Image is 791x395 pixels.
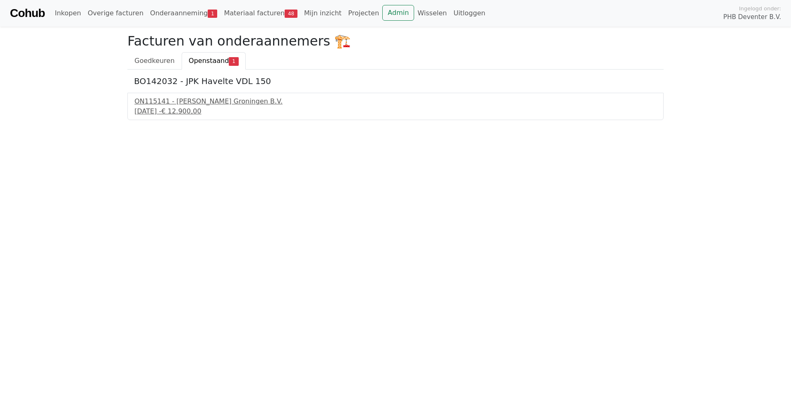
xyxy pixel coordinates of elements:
[723,12,781,22] span: PHB Deventer B.V.
[414,5,450,22] a: Wisselen
[134,96,657,106] div: ON115141 - [PERSON_NAME] Groningen B.V.
[345,5,383,22] a: Projecten
[189,57,229,65] span: Openstaand
[147,5,221,22] a: Onderaanneming1
[161,107,201,115] span: € 12.900,00
[134,96,657,116] a: ON115141 - [PERSON_NAME] Groningen B.V.[DATE] -€ 12.900,00
[134,106,657,116] div: [DATE] -
[229,57,238,65] span: 1
[10,3,45,23] a: Cohub
[739,5,781,12] span: Ingelogd onder:
[182,52,245,70] a: Openstaand1
[84,5,147,22] a: Overige facturen
[285,10,297,18] span: 48
[51,5,84,22] a: Inkopen
[134,76,657,86] h5: BO142032 - JPK Havelte VDL 150
[208,10,217,18] span: 1
[127,52,182,70] a: Goedkeuren
[221,5,301,22] a: Materiaal facturen48
[382,5,414,21] a: Admin
[301,5,345,22] a: Mijn inzicht
[450,5,489,22] a: Uitloggen
[127,33,664,49] h2: Facturen van onderaannemers 🏗️
[134,57,175,65] span: Goedkeuren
